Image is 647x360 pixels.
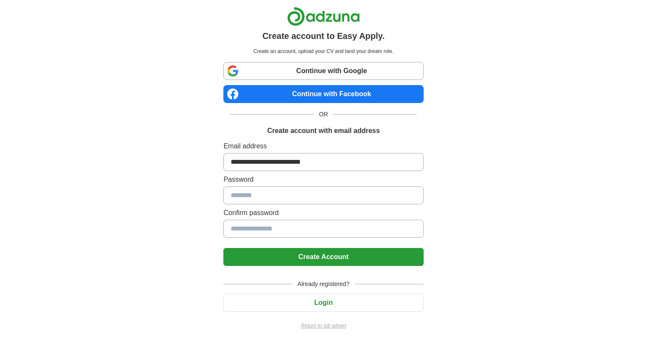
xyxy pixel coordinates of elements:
button: Login [223,294,423,312]
p: Create an account, upload your CV and land your dream role. [225,47,421,55]
label: Password [223,174,423,185]
a: Continue with Google [223,62,423,80]
span: Already registered? [292,280,354,289]
img: Adzuna logo [287,7,360,26]
button: Create Account [223,248,423,266]
a: Return to job advert [223,322,423,330]
label: Email address [223,141,423,151]
label: Confirm password [223,208,423,218]
h1: Create account with email address [267,126,380,136]
a: Continue with Facebook [223,85,423,103]
h1: Create account to Easy Apply. [262,30,385,42]
span: OR [314,110,333,119]
a: Login [223,299,423,306]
